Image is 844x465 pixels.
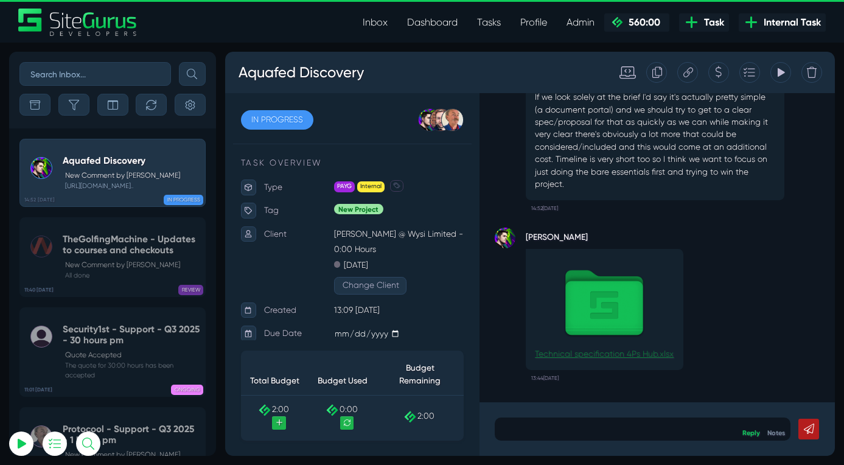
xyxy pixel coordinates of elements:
p: New Comment by [PERSON_NAME] [65,170,180,181]
a: 11:40 [DATE] TheGolfingMachine - Updates to courses and checkoutsNew Comment by [PERSON_NAME] All... [19,217,206,297]
th: Budget Remaining [178,355,281,404]
img: sitegurus-folder_d3vk6q.png [385,256,507,337]
p: Tag [46,178,128,196]
span: 2:00 [55,416,75,427]
th: Total Budget [18,355,99,404]
a: Tasks [467,10,511,35]
small: [URL][DOMAIN_NAME].. [63,181,180,191]
div: Standard [452,15,483,34]
a: SiteGurus [18,9,138,36]
h5: Protocool - Support - Q3 2025 - 1 hours pm [63,424,200,446]
p: Created [46,295,128,313]
b: 11:40 [DATE] [24,286,54,294]
div: Add to Task Drawer [605,12,629,37]
span: ONGOING [171,385,204,395]
span: 0:00 [134,416,156,427]
span: 560:00 [624,16,660,28]
a: Recalculate Budget Used [135,428,151,444]
p: 13:09 [DATE] [128,295,281,313]
div: Create a Quote [568,12,593,37]
button: Change Client [128,265,214,285]
span: Internal Task [759,15,821,30]
a: Profile [511,10,557,35]
div: View Tracking Items [641,12,666,37]
a: IN PROGRESS [18,69,103,92]
h3: Aquafed Discovery [15,9,164,40]
span: PAYG [128,153,152,166]
a: Internal Task [739,13,826,32]
p: If we look solely at the brief I'd say it's actually pretty simple (a document portal) and we sho... [364,47,647,164]
span: 2:00 [226,424,246,435]
small: All done [63,271,200,281]
input: Search Inbox... [19,62,171,86]
span: IN PROGRESS [164,195,204,205]
div: Duplicate this Task [495,12,520,37]
div: Delete Task [678,12,702,37]
a: + [55,428,71,444]
p: Nothing tracked yet! 🙂 [54,69,159,83]
div: Copy this Task URL [532,12,556,37]
strong: [PERSON_NAME] [354,207,539,225]
small: The quote for 30:00 hours has been accepted [63,361,200,381]
p: TASK OVERVIEW [18,124,281,138]
small: 14:52[DATE] [360,175,391,194]
a: Notes [638,444,658,453]
p: Quote Accepted [65,350,200,361]
a: 560:00 [604,13,669,32]
span: New Project [128,179,186,191]
p: Client [46,205,128,223]
h5: Aquafed Discovery [63,155,180,166]
span: REVIEW [178,285,204,295]
h5: Security1st - Support - Q3 2025 - 30 hours pm [63,324,200,346]
a: Task [679,13,729,32]
b: 14:52 [DATE] [24,196,55,204]
a: Reply [609,444,629,453]
p: New Comment by [PERSON_NAME] [65,450,200,461]
img: Sitegurus Logo [18,9,138,36]
h5: TheGolfingMachine - Updates to courses and checkouts [63,234,200,256]
p: Type [46,150,128,169]
p: [PERSON_NAME] @ Wysi Limited - 0:00 Hours [128,205,281,242]
a: Technical specification 4Ps Hub.xlsx [364,256,528,361]
a: Inbox [353,10,397,35]
b: 11:01 [DATE] [24,386,52,394]
span: Task [699,15,724,30]
small: 13:44[DATE] [360,374,392,394]
p: Due Date [46,322,128,340]
a: 11:01 [DATE] Security1st - Support - Q3 2025 - 30 hours pmQuote Accepted The quote for 30:00 hour... [19,307,206,397]
span: Internal [155,153,187,166]
a: 14:52 [DATE] Aquafed DiscoveryNew Comment by [PERSON_NAME] [URL][DOMAIN_NAME].. IN PROGRESS [19,139,206,207]
a: Admin [557,10,604,35]
p: New Comment by [PERSON_NAME] [65,260,200,271]
th: Budget Used [99,355,178,404]
p: [DATE] [140,242,169,260]
a: Dashboard [397,10,467,35]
